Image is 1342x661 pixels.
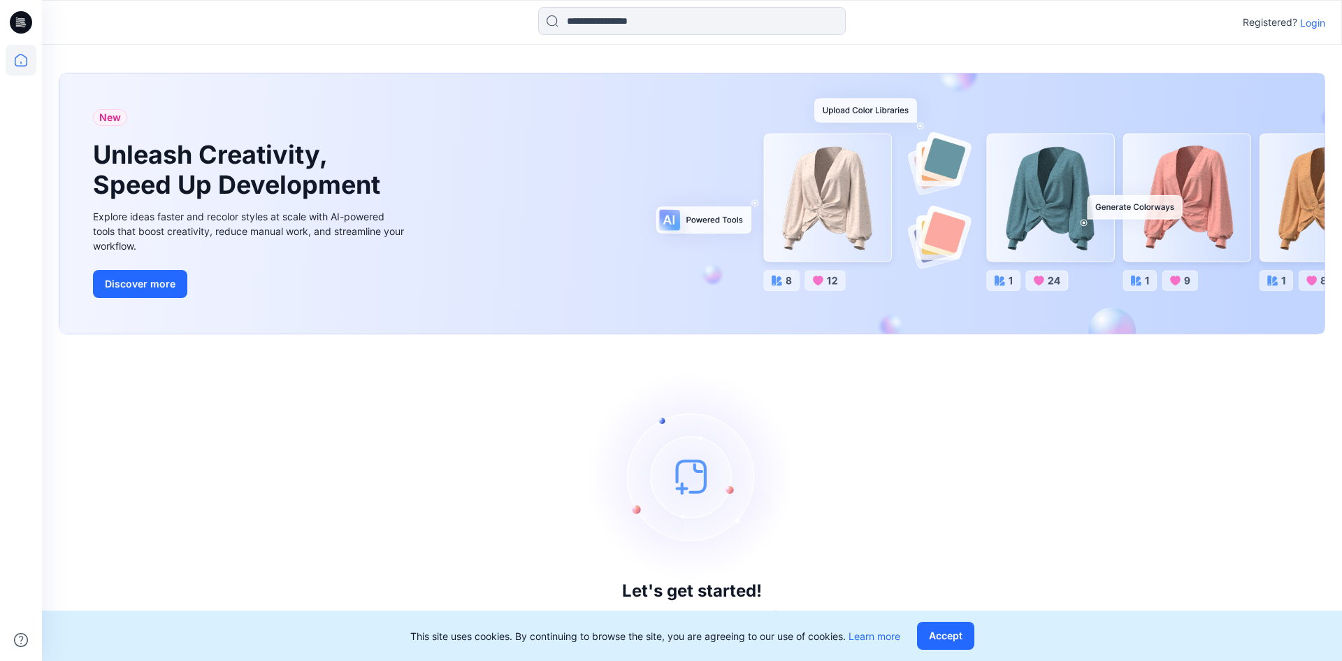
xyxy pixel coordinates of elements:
h3: Let's get started! [622,581,762,601]
p: Click New to add a style or create a folder. [577,606,807,623]
a: Learn more [849,630,900,642]
p: This site uses cookies. By continuing to browse the site, you are agreeing to our use of cookies. [410,629,900,644]
span: New [99,109,121,126]
p: Login [1300,15,1325,30]
h1: Unleash Creativity, Speed Up Development [93,140,387,200]
a: Discover more [93,270,407,298]
p: Registered? [1243,14,1297,31]
button: Discover more [93,270,187,298]
button: Accept [917,622,974,650]
div: Explore ideas faster and recolor styles at scale with AI-powered tools that boost creativity, red... [93,209,407,253]
img: empty-state-image.svg [587,371,797,581]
